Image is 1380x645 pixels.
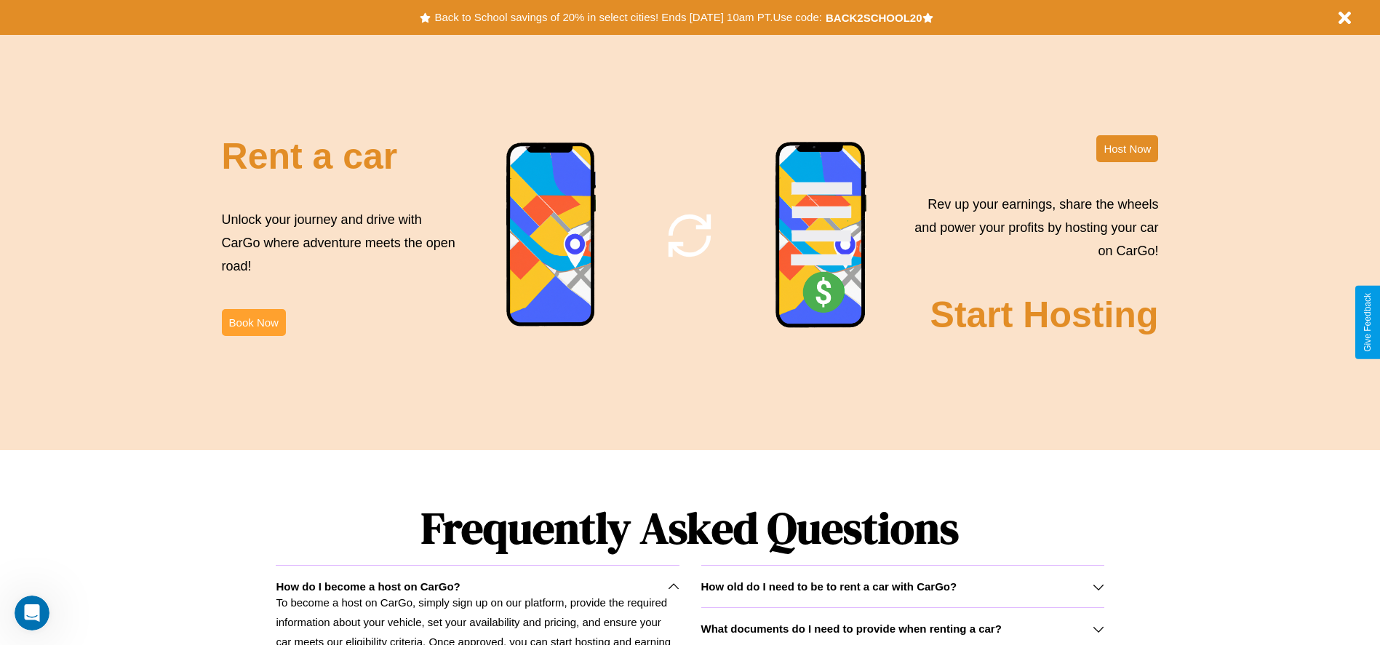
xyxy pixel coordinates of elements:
[222,309,286,336] button: Book Now
[701,622,1002,635] h3: What documents do I need to provide when renting a car?
[276,580,460,593] h3: How do I become a host on CarGo?
[222,208,460,279] p: Unlock your journey and drive with CarGo where adventure meets the open road!
[775,141,868,330] img: phone
[930,294,1159,336] h2: Start Hosting
[701,580,957,593] h3: How old do I need to be to rent a car with CarGo?
[222,135,398,177] h2: Rent a car
[906,193,1158,263] p: Rev up your earnings, share the wheels and power your profits by hosting your car on CarGo!
[1096,135,1158,162] button: Host Now
[276,491,1104,565] h1: Frequently Asked Questions
[506,142,597,329] img: phone
[431,7,825,28] button: Back to School savings of 20% in select cities! Ends [DATE] 10am PT.Use code:
[15,596,49,630] iframe: Intercom live chat
[1363,293,1373,352] div: Give Feedback
[826,12,922,24] b: BACK2SCHOOL20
